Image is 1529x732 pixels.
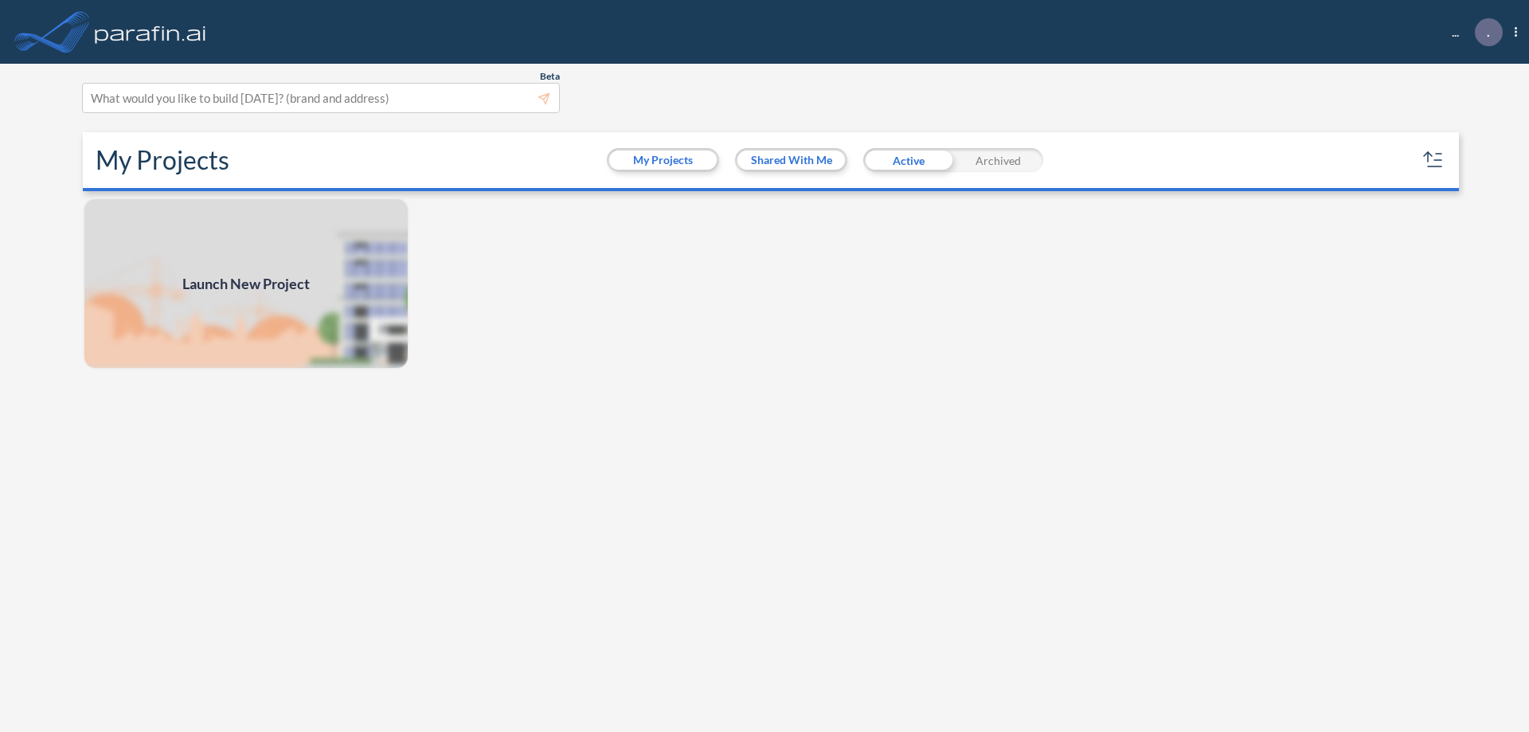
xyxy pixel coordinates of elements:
[953,148,1043,172] div: Archived
[863,148,953,172] div: Active
[92,16,209,48] img: logo
[1428,18,1517,46] div: ...
[540,70,560,83] span: Beta
[737,151,845,170] button: Shared With Me
[1487,25,1490,39] p: .
[1421,147,1446,173] button: sort
[609,151,717,170] button: My Projects
[83,198,409,370] a: Launch New Project
[182,273,310,295] span: Launch New Project
[96,145,229,175] h2: My Projects
[83,198,409,370] img: add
